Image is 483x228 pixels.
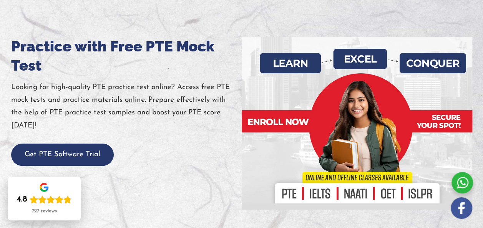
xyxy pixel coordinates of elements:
button: Get PTE Software Trial [11,144,114,166]
div: Rating: 4.8 out of 5 [17,194,72,205]
div: 4.8 [17,194,27,205]
a: Get PTE Software Trial [11,151,114,158]
img: white-facebook.png [451,197,472,219]
div: 727 reviews [32,208,57,214]
h1: Practice with Free PTE Mock Test [11,37,242,75]
p: Looking for high-quality PTE practice test online? Access free PTE mock tests and practice materi... [11,81,242,132]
